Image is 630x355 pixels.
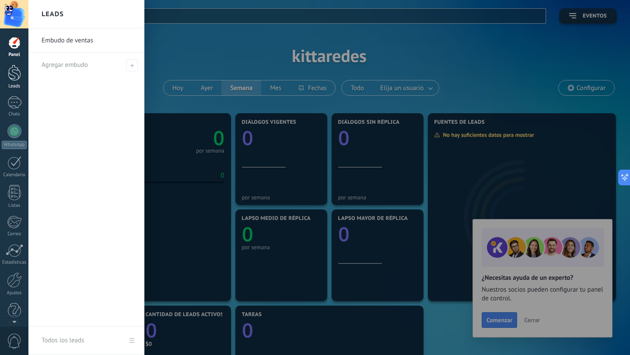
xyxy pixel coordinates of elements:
a: Embudo de ventas [42,28,136,53]
div: Leads [2,84,27,89]
span: Agregar embudo [42,61,88,69]
div: Correo [2,231,27,237]
span: Agregar embudo [126,59,138,71]
div: Calendario [2,172,27,178]
div: Chats [2,111,27,117]
div: Panel [2,52,27,58]
div: Todos los leads [42,328,84,353]
a: Todos los leads [28,327,144,355]
div: Ajustes [2,290,27,296]
div: Estadísticas [2,260,27,265]
div: WhatsApp [2,141,27,149]
div: Listas [2,203,27,209]
h2: Leads [42,0,64,28]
